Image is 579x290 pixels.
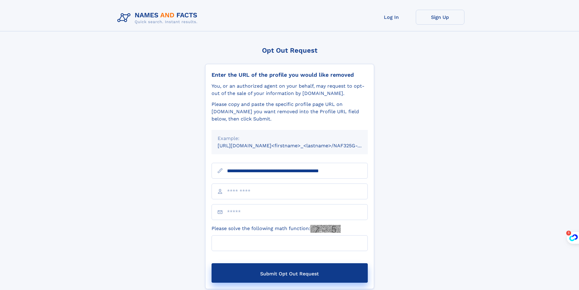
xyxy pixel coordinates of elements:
[212,263,368,283] button: Submit Opt Out Request
[212,225,341,233] label: Please solve the following math function:
[367,10,416,25] a: Log In
[218,135,362,142] div: Example:
[218,143,379,148] small: [URL][DOMAIN_NAME]<firstname>_<lastname>/NAF325G-xxxxxxxx
[212,72,368,78] div: Enter the URL of the profile you would like removed
[212,101,368,123] div: Please copy and paste the specific profile page URL on [DOMAIN_NAME] you want removed into the Pr...
[205,47,374,54] div: Opt Out Request
[115,10,202,26] img: Logo Names and Facts
[416,10,464,25] a: Sign Up
[212,82,368,97] div: You, or an authorized agent on your behalf, may request to opt-out of the sale of your informatio...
